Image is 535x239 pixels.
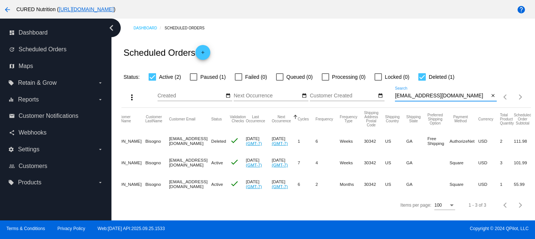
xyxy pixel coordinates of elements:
button: Next page [513,198,528,213]
mat-cell: 3 [500,152,514,173]
span: Maps [19,63,33,70]
mat-icon: close [490,93,496,99]
a: Terms & Conditions [6,226,45,231]
mat-cell: 1 [500,173,514,195]
i: email [9,113,15,119]
button: Change sorting for CustomerFirstName [106,115,139,123]
a: [URL][DOMAIN_NAME] [59,6,114,12]
a: share Webhooks [9,127,103,139]
span: Failed (0) [245,72,267,81]
mat-cell: [EMAIL_ADDRESS][DOMAIN_NAME] [169,152,211,173]
i: share [9,130,15,136]
mat-cell: [DATE] [246,152,272,173]
a: dashboard Dashboard [9,27,103,39]
i: local_offer [8,80,14,86]
mat-cell: GA [406,173,428,195]
span: Retain & Grow [18,80,56,86]
span: 100 [434,203,442,208]
mat-cell: USD [478,173,500,195]
i: arrow_drop_down [97,80,103,86]
input: Next Occurrence [234,93,301,99]
span: Products [18,179,41,186]
mat-header-cell: Total Product Quantity [500,108,514,130]
i: local_offer [8,180,14,185]
i: update [9,46,15,52]
mat-cell: Square [450,152,478,173]
h2: Scheduled Orders [123,45,210,60]
mat-cell: GA [406,130,428,152]
button: Change sorting for FrequencyType [340,115,357,123]
a: email Customer Notifications [9,110,103,122]
mat-cell: 30342 [364,130,385,152]
mat-cell: [DATE] [272,130,298,152]
mat-icon: help [517,5,526,14]
span: Active [211,182,223,187]
mat-cell: [EMAIL_ADDRESS][DOMAIN_NAME] [169,130,211,152]
button: Change sorting for Status [211,117,222,121]
mat-cell: Months [340,173,364,195]
mat-cell: Free Shipping [427,130,450,152]
mat-cell: 7 [298,152,315,173]
mat-cell: 30342 [364,152,385,173]
span: Copyright © 2024 QPilot, LLC [274,226,529,231]
button: Change sorting for CustomerLastName [145,115,162,123]
button: Change sorting for Subtotal [514,113,531,125]
a: (GMT-7) [272,184,288,189]
mat-cell: [DATE] [272,152,298,173]
span: Status: [123,74,140,80]
button: Change sorting for CurrencyIso [478,117,493,121]
mat-cell: 6 [315,130,340,152]
span: Processing (0) [332,72,366,81]
mat-cell: USD [478,130,500,152]
span: CURED Nutrition ( ) [16,6,116,12]
span: Active (2) [159,72,181,81]
button: Previous page [498,90,513,104]
span: Paused (1) [200,72,226,81]
input: Customer Created [310,93,377,99]
mat-select: Items per page: [434,203,455,208]
a: Dashboard [133,22,165,34]
button: Change sorting for CustomerEmail [169,117,195,121]
input: Search [395,93,489,99]
button: Previous page [498,198,513,213]
button: Change sorting for ShippingPostcode [364,111,379,127]
input: Created [158,93,224,99]
i: people_outline [9,163,15,169]
mat-icon: date_range [226,93,231,99]
div: 1 - 3 of 3 [468,203,486,208]
span: Customer Notifications [19,113,78,119]
span: Deleted [211,139,226,143]
button: Clear [489,92,497,100]
i: equalizer [8,97,14,103]
i: arrow_drop_down [97,180,103,185]
mat-cell: Bisogno [145,130,169,152]
a: (GMT-7) [246,162,262,167]
span: Webhooks [19,129,46,136]
mat-cell: [EMAIL_ADDRESS][DOMAIN_NAME] [169,173,211,195]
mat-icon: date_range [302,93,307,99]
i: dashboard [9,30,15,36]
mat-cell: AuthorizeNet [450,130,478,152]
mat-cell: [PERSON_NAME] [106,130,145,152]
mat-cell: 4 [315,152,340,173]
mat-cell: GA [406,152,428,173]
mat-cell: US [385,130,406,152]
mat-icon: check [230,158,239,167]
span: Dashboard [19,29,48,36]
mat-cell: 1 [298,130,315,152]
mat-icon: check [230,179,239,188]
mat-cell: Square [450,173,478,195]
button: Change sorting for ShippingCountry [385,115,400,123]
span: Deleted (1) [429,72,454,81]
mat-cell: US [385,173,406,195]
mat-cell: [DATE] [246,130,272,152]
mat-icon: check [230,136,239,145]
a: map Maps [9,60,103,72]
button: Change sorting for Cycles [298,117,309,121]
button: Change sorting for PreferredShippingOption [427,113,443,125]
mat-cell: US [385,152,406,173]
span: Reports [18,96,39,103]
mat-cell: [DATE] [272,173,298,195]
mat-cell: Bisogno [145,152,169,173]
i: settings [8,146,14,152]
